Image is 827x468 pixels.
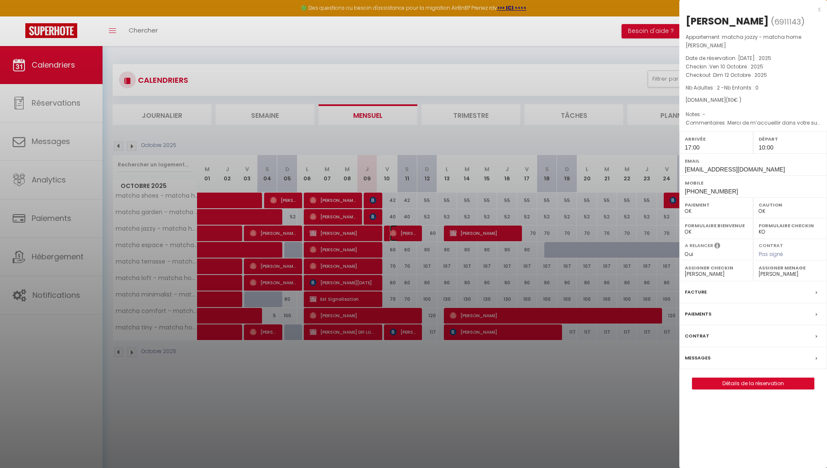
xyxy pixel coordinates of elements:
span: [EMAIL_ADDRESS][DOMAIN_NAME] [685,166,785,173]
span: Pas signé [759,250,783,258]
label: Caution [759,201,822,209]
label: Formulaire Checkin [759,221,822,230]
span: Dim 12 Octobre . 2025 [713,71,767,79]
label: Mobile [685,179,822,187]
label: Arrivée [685,135,748,143]
p: Appartement : [686,33,821,50]
div: [DOMAIN_NAME] [686,96,821,104]
span: [PHONE_NUMBER] [685,188,738,195]
button: Détails de la réservation [692,378,814,389]
p: Date de réservation : [686,54,821,63]
label: Assigner Menage [759,264,822,272]
i: Sélectionner OUI si vous souhaiter envoyer les séquences de messages post-checkout [714,242,720,251]
label: Paiements [685,310,711,318]
span: ( € ) [726,96,741,103]
label: Contrat [759,242,783,248]
label: Formulaire Bienvenue [685,221,748,230]
span: 17:00 [685,144,700,151]
p: Checkin : [686,63,821,71]
label: A relancer [685,242,713,249]
span: 6911143 [774,16,801,27]
a: Détails de la réservation [692,378,814,389]
span: Ven 10 Octobre . 2025 [709,63,763,70]
label: Contrat [685,332,709,340]
div: [PERSON_NAME] [686,14,769,28]
span: - [703,111,705,118]
span: 110 [728,96,734,103]
p: Notes : [686,110,821,119]
span: Nb Enfants : 0 [724,84,759,91]
span: Nb Adultes : 2 - [686,84,759,91]
label: Messages [685,354,711,362]
span: matcha jazzy - matcha home [PERSON_NAME] [686,33,801,49]
label: Assigner Checkin [685,264,748,272]
span: 10:00 [759,144,773,151]
label: Paiement [685,201,748,209]
label: Facture [685,288,707,297]
span: ( ) [771,16,805,27]
p: Checkout : [686,71,821,79]
label: Départ [759,135,822,143]
div: x [679,4,821,14]
span: [DATE] . 2025 [738,54,771,62]
p: Commentaires : [686,119,821,127]
label: Email [685,157,822,165]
